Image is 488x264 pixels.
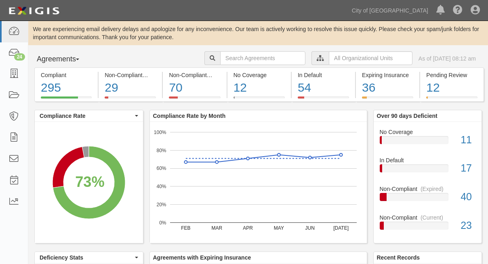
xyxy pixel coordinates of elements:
div: In Default [298,71,349,79]
text: [DATE] [333,225,349,231]
button: Compliance Rate [35,110,143,122]
div: Pending Review [426,71,477,79]
i: Help Center - Complianz [453,6,463,15]
b: Over 90 days Deficient [377,113,438,119]
button: Agreements [34,51,95,67]
div: 11 [454,133,482,147]
div: Expiring Insurance [362,71,413,79]
div: 70 [169,79,220,96]
div: Compliant [41,71,92,79]
a: Non-Compliant(Current)29 [99,96,162,103]
text: JUN [305,225,314,231]
b: Agreements with Expiring Insurance [153,254,251,261]
a: Non-Compliant(Expired)70 [163,96,226,103]
svg: A chart. [150,122,367,243]
div: As of [DATE] 08:12 am [419,54,476,63]
a: Expiring Insurance36 [356,96,419,103]
div: No Coverage [374,128,482,136]
input: Search Agreements [220,51,305,65]
div: 36 [362,79,413,96]
a: City of [GEOGRAPHIC_DATA] [348,2,432,19]
a: No Coverage12 [227,96,291,103]
a: No Coverage11 [380,128,476,157]
b: Compliance Rate by Month [153,113,226,119]
text: 80% [156,147,166,153]
a: Compliant295 [34,96,98,103]
div: (Current) [421,214,443,222]
div: 12 [233,79,285,96]
a: Pending Review12 [420,96,484,103]
div: Non-Compliant [374,185,482,193]
div: 12 [426,79,477,96]
div: Non-Compliant (Current) [105,71,156,79]
span: Deficiency Stats [40,254,133,262]
text: MAY [273,225,284,231]
div: 54 [298,79,349,96]
div: Non-Compliant [374,214,482,222]
div: In Default [374,156,482,164]
text: 20% [156,202,166,207]
text: 60% [156,166,166,171]
a: In Default54 [292,96,355,103]
div: 17 [454,161,482,176]
text: MAR [211,225,222,231]
text: FEB [181,225,190,231]
button: Deficiency Stats [35,252,143,263]
div: Non-Compliant (Expired) [169,71,220,79]
img: logo-5460c22ac91f19d4615b14bd174203de0afe785f0fc80cf4dbbc73dc1793850b.png [6,4,62,18]
div: 73% [75,172,105,193]
a: In Default17 [380,156,476,185]
svg: A chart. [35,122,143,243]
div: 24 [14,53,25,61]
div: 40 [454,190,482,204]
text: 40% [156,184,166,189]
div: No Coverage [233,71,285,79]
b: Recent Records [377,254,420,261]
a: Non-Compliant(Expired)40 [380,185,476,214]
div: (Expired) [421,185,444,193]
a: Non-Compliant(Current)23 [380,214,476,236]
text: 100% [154,129,166,135]
div: 29 [105,79,156,96]
div: We are experiencing email delivery delays and apologize for any inconvenience. Our team is active... [28,25,488,41]
div: 295 [41,79,92,96]
div: 23 [454,218,482,233]
text: APR [243,225,253,231]
text: 0% [159,220,166,225]
input: All Organizational Units [329,51,412,65]
span: Compliance Rate [40,112,133,120]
